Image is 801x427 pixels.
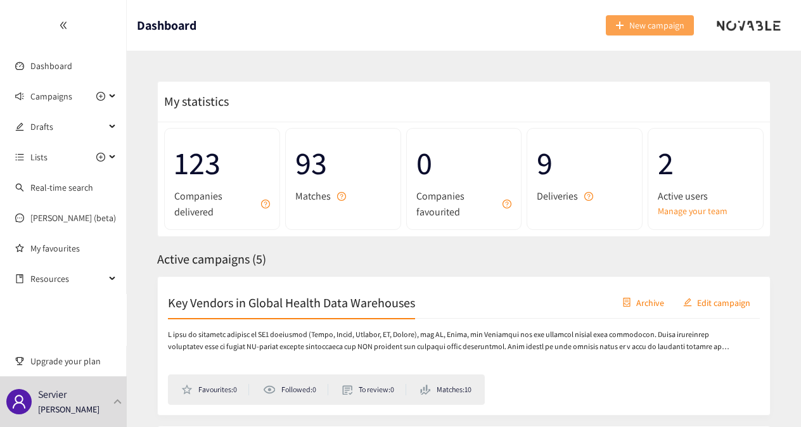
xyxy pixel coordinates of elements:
iframe: Chat Widget [594,290,801,427]
span: double-left [59,21,68,30]
span: 93 [295,138,391,188]
span: New campaign [629,18,684,32]
span: 0 [416,138,512,188]
a: [PERSON_NAME] (beta) [30,212,116,224]
span: Active campaigns ( 5 ) [157,251,266,267]
a: Key Vendors in Global Health Data WarehousescontainerArchiveeditEdit campaignL ipsu do sitametc a... [157,276,771,416]
h2: Key Vendors in Global Health Data Warehouses [168,293,415,311]
span: Campaigns [30,84,72,109]
span: unordered-list [15,153,24,162]
span: question-circle [337,192,346,201]
span: plus-circle [96,92,105,101]
span: user [11,394,27,409]
li: Followed: 0 [263,384,328,395]
button: plusNew campaign [606,15,694,35]
span: Lists [30,144,48,170]
span: Resources [30,266,105,291]
span: edit [15,122,24,131]
p: L ipsu do sitametc adipisc el SE1 doeiusmod (Tempo, Incid, Utlabor, ET, Dolore), mag AL, Enima, m... [168,329,731,353]
span: sound [15,92,24,101]
div: Widget de chat [594,290,801,427]
a: Manage your team [658,204,753,218]
a: My favourites [30,236,117,261]
a: Real-time search [30,182,93,193]
span: Active users [658,188,708,204]
p: [PERSON_NAME] [38,402,99,416]
a: Dashboard [30,60,72,72]
span: book [15,274,24,283]
span: 9 [537,138,632,188]
span: Deliveries [537,188,578,204]
li: Favourites: 0 [181,384,249,395]
span: Companies delivered [174,188,255,220]
span: 2 [658,138,753,188]
span: 123 [174,138,270,188]
span: plus [615,21,624,31]
span: My statistics [158,93,229,110]
span: question-circle [503,200,511,208]
span: trophy [15,357,24,366]
li: To review: 0 [342,384,406,395]
span: Matches [295,188,331,204]
span: question-circle [261,200,270,208]
span: question-circle [584,192,593,201]
p: Servier [38,386,67,402]
span: plus-circle [96,153,105,162]
span: Upgrade your plan [30,348,117,374]
span: Drafts [30,114,105,139]
li: Matches: 10 [420,384,471,395]
span: Companies favourited [416,188,497,220]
